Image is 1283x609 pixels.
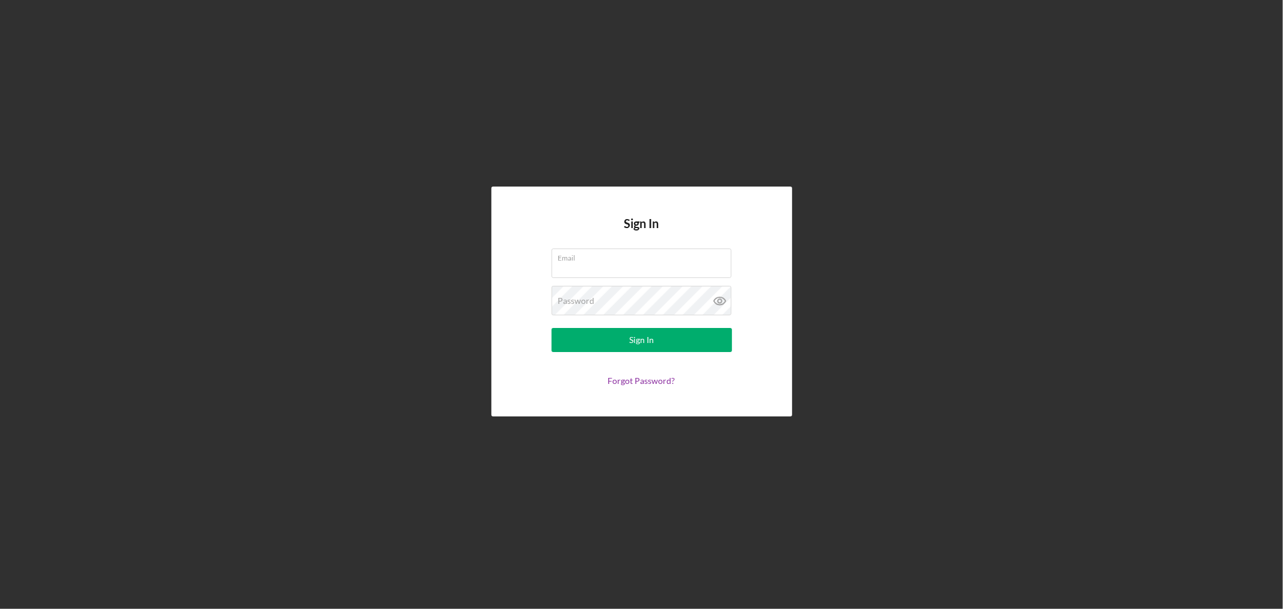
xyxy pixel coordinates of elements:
[608,376,675,386] a: Forgot Password?
[558,249,731,262] label: Email
[629,328,654,352] div: Sign In
[624,217,659,249] h4: Sign In
[552,328,732,352] button: Sign In
[558,296,595,306] label: Password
